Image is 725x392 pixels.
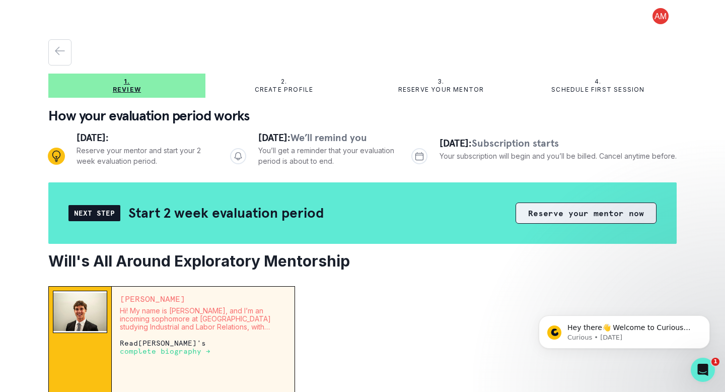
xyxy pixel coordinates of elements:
[48,130,677,182] div: Progress
[440,137,472,150] span: [DATE]:
[120,295,286,303] p: [PERSON_NAME]
[281,78,287,86] p: 2.
[113,86,141,94] p: Review
[120,307,286,331] p: Hi! My name is [PERSON_NAME], and I’m an incoming sophomore at [GEOGRAPHIC_DATA] studying Industr...
[128,204,324,222] h2: Start 2 week evaluation period
[77,145,214,166] p: Reserve your mentor and start your 2 week evaluation period.
[53,291,107,333] img: Mentor Image
[48,252,677,270] h2: Will's All Around Exploratory Mentorship
[291,131,367,144] span: We’ll remind you
[595,78,601,86] p: 4.
[48,106,677,126] p: How your evaluation period works
[551,86,644,94] p: Schedule first session
[691,358,715,382] iframe: Intercom live chat
[524,294,725,365] iframe: Intercom notifications message
[77,131,109,144] span: [DATE]:
[438,78,444,86] p: 3.
[124,78,130,86] p: 1.
[255,86,314,94] p: Create profile
[120,347,210,355] a: complete biography →
[258,145,396,166] p: You’ll get a reminder that your evaluation period is about to end.
[711,358,719,366] span: 1
[120,347,210,355] p: complete biography →
[258,131,291,144] span: [DATE]:
[120,339,286,355] p: Read [PERSON_NAME] 's
[516,203,657,224] button: Reserve your mentor now
[398,86,484,94] p: Reserve your mentor
[644,8,677,24] button: profile picture
[440,151,677,161] p: Your subscription will begin and you’ll be billed. Cancel anytime before.
[472,137,559,150] span: Subscription starts
[68,205,120,221] div: Next Step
